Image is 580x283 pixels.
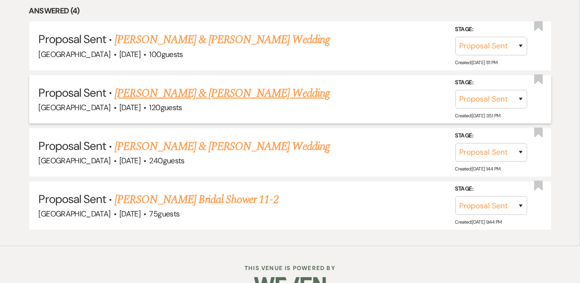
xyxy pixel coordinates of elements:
[455,78,527,88] label: Stage:
[455,219,502,225] span: Created: [DATE] 9:44 PM
[115,191,278,208] a: [PERSON_NAME] Bridal Shower 11-2
[39,156,111,166] span: [GEOGRAPHIC_DATA]
[150,102,182,113] span: 120 guests
[150,156,185,166] span: 240 guests
[115,85,329,102] a: [PERSON_NAME] & [PERSON_NAME] Wedding
[455,184,527,194] label: Stage:
[455,131,527,141] label: Stage:
[39,49,111,59] span: [GEOGRAPHIC_DATA]
[455,166,500,172] span: Created: [DATE] 1:44 PM
[119,49,140,59] span: [DATE]
[115,138,329,155] a: [PERSON_NAME] & [PERSON_NAME] Wedding
[150,209,180,219] span: 75 guests
[115,31,329,48] a: [PERSON_NAME] & [PERSON_NAME] Wedding
[39,209,111,219] span: [GEOGRAPHIC_DATA]
[150,49,183,59] span: 100 guests
[39,85,106,100] span: Proposal Sent
[119,209,140,219] span: [DATE]
[455,59,498,65] span: Created: [DATE] 1:11 PM
[119,156,140,166] span: [DATE]
[39,32,106,46] span: Proposal Sent
[29,5,551,17] li: Answered (4)
[39,192,106,206] span: Proposal Sent
[39,138,106,153] span: Proposal Sent
[119,102,140,113] span: [DATE]
[455,24,527,35] label: Stage:
[39,102,111,113] span: [GEOGRAPHIC_DATA]
[455,113,500,119] span: Created: [DATE] 3:51 PM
